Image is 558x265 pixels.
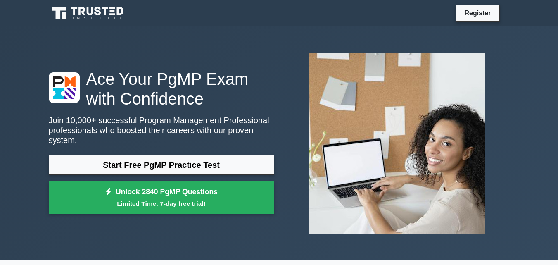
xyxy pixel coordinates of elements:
[49,155,274,175] a: Start Free PgMP Practice Test
[49,181,274,214] a: Unlock 2840 PgMP QuestionsLimited Time: 7-day free trial!
[459,8,496,18] a: Register
[49,115,274,145] p: Join 10,000+ successful Program Management Professional professionals who boosted their careers w...
[59,199,264,208] small: Limited Time: 7-day free trial!
[49,69,274,109] h1: Ace Your PgMP Exam with Confidence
